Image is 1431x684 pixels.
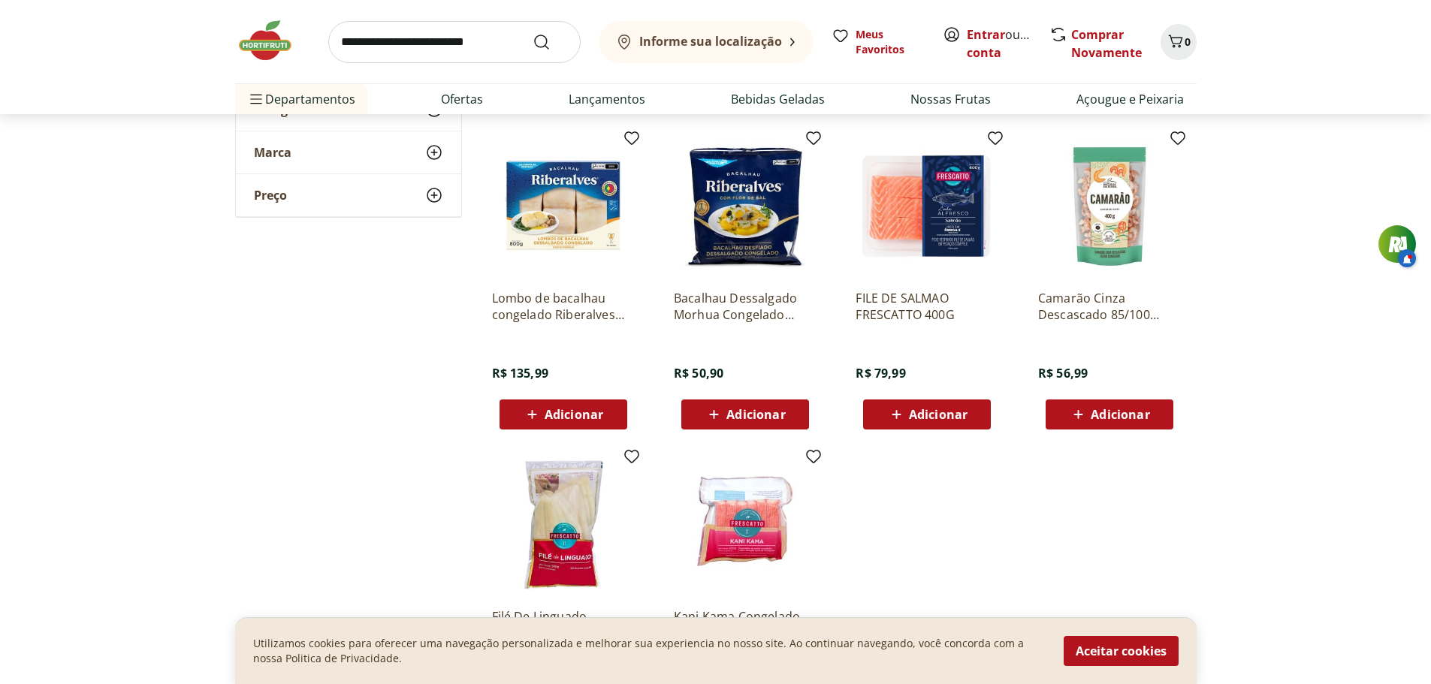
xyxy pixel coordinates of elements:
button: Aceitar cookies [1064,636,1179,666]
button: Marca [236,131,461,173]
span: Preço [254,188,287,203]
b: Informe sua localização [639,33,782,50]
span: R$ 50,90 [674,365,723,381]
img: Lombo de bacalhau congelado Riberalves 800g [492,135,635,278]
a: Entrar [967,26,1005,43]
img: Camarão Cinza Descascado 85/100 Congelado Natural Da Terra 400g [1038,135,1181,278]
span: Adicionar [909,408,968,420]
a: Meus Favoritos [832,27,925,57]
a: Camarão Cinza Descascado 85/100 Congelado Natural Da Terra 400g [1038,290,1181,323]
span: Adicionar [1091,408,1149,420]
span: Marca [254,145,291,160]
a: Ofertas [441,90,483,108]
span: Meus Favoritos [856,27,925,57]
a: Comprar Novamente [1071,26,1142,61]
button: Adicionar [863,399,991,429]
img: Filé De Linguado Frescatto 500G [492,453,635,596]
button: Preço [236,174,461,216]
a: Nossas Frutas [910,90,991,108]
span: R$ 56,99 [1038,365,1088,381]
button: Adicionar [500,399,627,429]
img: FILE DE SALMAO FRESCATTO 400G [856,135,998,278]
button: Menu [247,81,265,117]
img: Kani Kama Congelado Frescatto 200g [674,453,817,596]
a: Lombo de bacalhau congelado Riberalves 800g [492,290,635,323]
a: Filé De Linguado Frescatto 500G [492,608,635,641]
span: ou [967,26,1034,62]
span: Departamentos [247,81,355,117]
button: Carrinho [1161,24,1197,60]
span: R$ 79,99 [856,365,905,381]
input: search [328,21,581,63]
span: Adicionar [726,408,785,420]
button: Submit Search [533,33,569,51]
span: Adicionar [545,408,603,420]
span: R$ 135,99 [492,365,548,381]
a: Bebidas Geladas [731,90,825,108]
img: Hortifruti [235,18,310,63]
a: Kani Kama Congelado Frescatto 200g [674,608,817,641]
p: Utilizamos cookies para oferecer uma navegação personalizada e melhorar sua experiencia no nosso ... [253,636,1046,666]
a: Bacalhau Dessalgado Morhua Congelado Riberalves 400G [674,290,817,323]
a: FILE DE SALMAO FRESCATTO 400G [856,290,998,323]
button: Adicionar [681,399,809,429]
img: Bacalhau Dessalgado Morhua Congelado Riberalves 400G [674,135,817,278]
a: Lançamentos [569,90,645,108]
span: 0 [1185,35,1191,49]
a: Criar conta [967,26,1049,61]
button: Informe sua localização [599,21,814,63]
button: Adicionar [1046,399,1173,429]
a: Açougue e Peixaria [1076,90,1184,108]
